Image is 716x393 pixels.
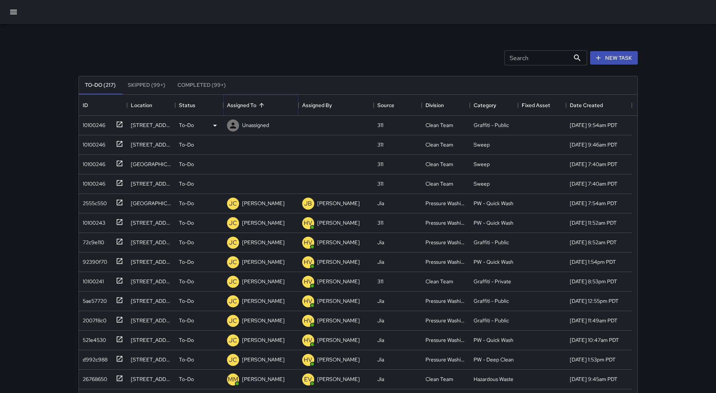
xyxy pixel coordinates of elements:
div: 1232 Market Street [131,200,171,207]
div: 8/20/2025, 9:54am PDT [570,121,618,129]
div: Assigned To [227,95,256,116]
div: Sweep [474,180,490,187]
p: HV [304,238,312,247]
p: JC [229,355,237,364]
p: To-Do [179,200,194,207]
p: To-Do [179,219,194,227]
div: 569 Minna Street [131,160,171,168]
div: Date Created [570,95,603,116]
p: HV [304,277,312,286]
p: JC [229,336,237,345]
div: Pressure Washing [425,219,466,227]
div: Pressure Washing [425,356,466,363]
div: 10100246 [80,118,105,129]
div: 141 11th Street [131,141,171,148]
div: 311 [377,278,383,285]
div: 8/13/2025, 8:52am PDT [570,239,617,246]
div: Clean Team [425,160,453,168]
div: Location [131,95,152,116]
p: To-Do [179,141,194,148]
div: Clean Team [425,121,453,129]
div: PW - Quick Wash [474,219,513,227]
div: 92390f70 [80,255,107,266]
div: Assigned By [302,95,332,116]
p: To-Do [179,121,194,129]
div: 102 6th Street [131,219,171,227]
p: JC [229,316,237,325]
div: Graffiti - Public [474,297,509,305]
p: [PERSON_NAME] [317,356,360,363]
div: 8/5/2025, 10:47am PDT [570,336,619,344]
p: [PERSON_NAME] [317,375,360,383]
p: JC [229,277,237,286]
div: Pressure Washing [425,336,466,344]
div: Jia [377,375,384,383]
div: Clean Team [425,375,453,383]
div: 8/6/2025, 11:49am PDT [570,317,618,324]
p: To-Do [179,297,194,305]
div: 460 Natoma Street [131,239,171,246]
div: 8/11/2025, 8:53pm PDT [570,278,617,285]
p: [PERSON_NAME] [242,297,285,305]
div: PW - Quick Wash [474,258,513,266]
div: Clean Team [425,180,453,187]
div: Source [377,95,394,116]
p: To-Do [179,180,194,187]
div: 311 [377,160,383,168]
div: Pressure Washing [425,317,466,324]
div: Graffiti - Public [474,239,509,246]
div: 550 Minna Street [131,180,171,187]
div: 8/12/2025, 1:54pm PDT [570,258,616,266]
div: 563 Minna Street [131,278,171,285]
p: HV [304,297,312,306]
div: Pressure Washing [425,200,466,207]
button: Skipped (99+) [122,76,171,94]
div: 2555c550 [80,196,107,207]
p: [PERSON_NAME] [242,239,285,246]
div: 8/6/2025, 12:55pm PDT [570,297,619,305]
div: 1286 Mission Street [131,297,171,305]
p: [PERSON_NAME] [317,278,360,285]
div: 311 [377,180,383,187]
p: [PERSON_NAME] [242,258,285,266]
div: 5ae57720 [80,294,107,305]
div: Pressure Washing [425,258,466,266]
p: To-Do [179,258,194,266]
p: To-Do [179,278,194,285]
p: [PERSON_NAME] [242,278,285,285]
div: 10100246 [80,177,105,187]
div: Status [175,95,223,116]
p: To-Do [179,160,194,168]
div: 10100246 [80,138,105,148]
div: 10100246 [80,157,105,168]
div: 1065 Mission Street [131,356,171,363]
div: Date Created [566,95,632,116]
div: ID [83,95,88,116]
p: [PERSON_NAME] [242,356,285,363]
div: Graffiti - Public [474,317,509,324]
div: 970 Folsom Street [131,258,171,266]
div: Pressure Washing [425,297,466,305]
div: Pressure Washing [425,239,466,246]
div: 1000 Market Street [131,375,171,383]
p: MM [228,375,238,384]
div: Division [422,95,470,116]
p: EV [304,375,312,384]
p: To-Do [179,356,194,363]
p: [PERSON_NAME] [317,239,360,246]
div: Location [127,95,175,116]
div: Division [425,95,444,116]
div: Jia [377,317,384,324]
div: d992c988 [80,353,107,363]
div: Jia [377,200,384,207]
div: 311 [377,141,383,148]
p: HV [304,316,312,325]
button: Completed (99+) [171,76,232,94]
div: PW - Quick Wash [474,336,513,344]
p: [PERSON_NAME] [317,317,360,324]
div: 460 Natoma Street [131,336,171,344]
p: HV [304,336,312,345]
p: To-Do [179,317,194,324]
div: 10100241 [80,275,104,285]
p: JC [229,238,237,247]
